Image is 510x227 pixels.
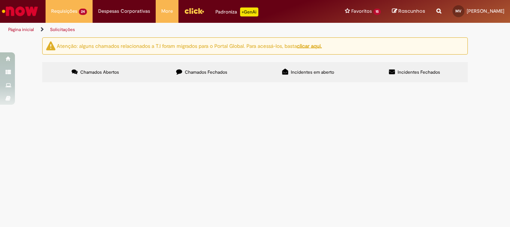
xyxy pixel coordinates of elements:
span: 24 [79,9,87,15]
span: Rascunhos [398,7,425,15]
div: Padroniza [215,7,258,16]
a: clicar aqui. [297,42,322,49]
span: Incidentes em aberto [291,69,334,75]
span: Favoritos [351,7,372,15]
a: Rascunhos [392,8,425,15]
a: Solicitações [50,27,75,33]
img: click_logo_yellow_360x200.png [184,5,204,16]
ul: Trilhas de página [6,23,335,37]
span: [PERSON_NAME] [467,8,504,14]
span: 15 [373,9,381,15]
span: Chamados Abertos [80,69,119,75]
span: Incidentes Fechados [398,69,440,75]
span: Requisições [51,7,77,15]
span: Chamados Fechados [185,69,227,75]
span: Despesas Corporativas [98,7,150,15]
span: MV [455,9,461,13]
ng-bind-html: Atenção: alguns chamados relacionados a T.I foram migrados para o Portal Global. Para acessá-los,... [57,42,322,49]
img: ServiceNow [1,4,39,19]
span: More [161,7,173,15]
a: Página inicial [8,27,34,33]
p: +GenAi [240,7,258,16]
